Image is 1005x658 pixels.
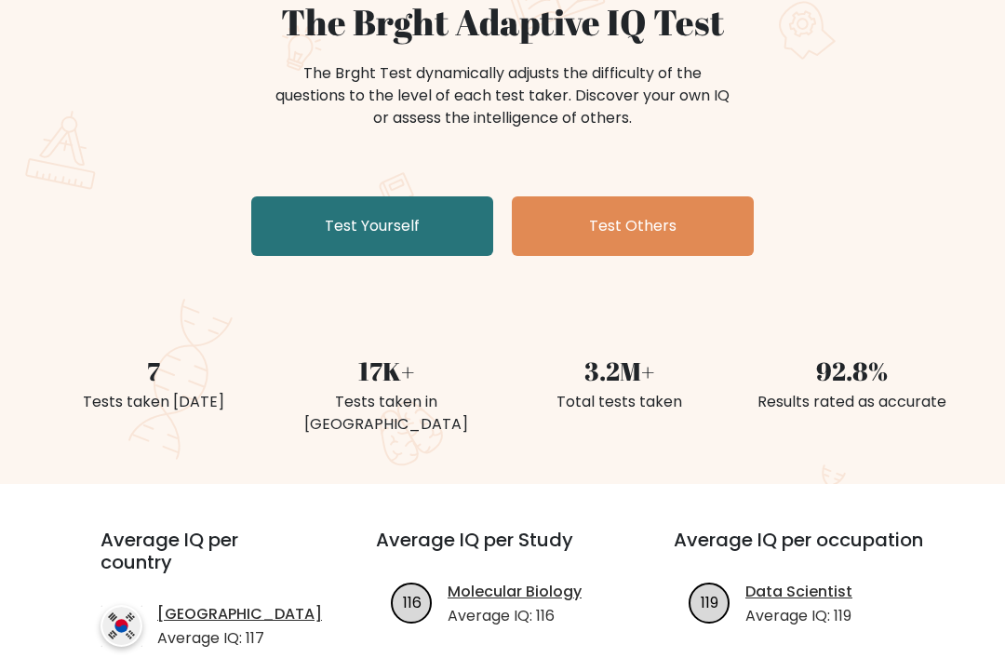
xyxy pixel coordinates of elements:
[746,391,957,413] div: Results rated as accurate
[100,529,309,596] h3: Average IQ per country
[281,391,491,436] div: Tests taken in [GEOGRAPHIC_DATA]
[514,391,724,413] div: Total tests taken
[48,391,259,413] div: Tests taken [DATE]
[745,581,852,603] a: Data Scientist
[270,62,735,129] div: The Brght Test dynamically adjusts the difficulty of the questions to the level of each test take...
[514,353,724,391] div: 3.2M+
[48,1,957,44] h1: The Brght Adaptive IQ Test
[448,605,582,627] p: Average IQ: 116
[157,603,322,625] a: [GEOGRAPHIC_DATA]
[157,627,322,650] p: Average IQ: 117
[48,353,259,391] div: 7
[448,581,582,603] a: Molecular Biology
[251,196,493,256] a: Test Yourself
[100,605,142,647] img: country
[512,196,754,256] a: Test Others
[746,353,957,391] div: 92.8%
[674,529,927,573] h3: Average IQ per occupation
[701,592,718,613] text: 119
[402,592,421,613] text: 116
[376,529,629,573] h3: Average IQ per Study
[745,605,852,627] p: Average IQ: 119
[281,353,491,391] div: 17K+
